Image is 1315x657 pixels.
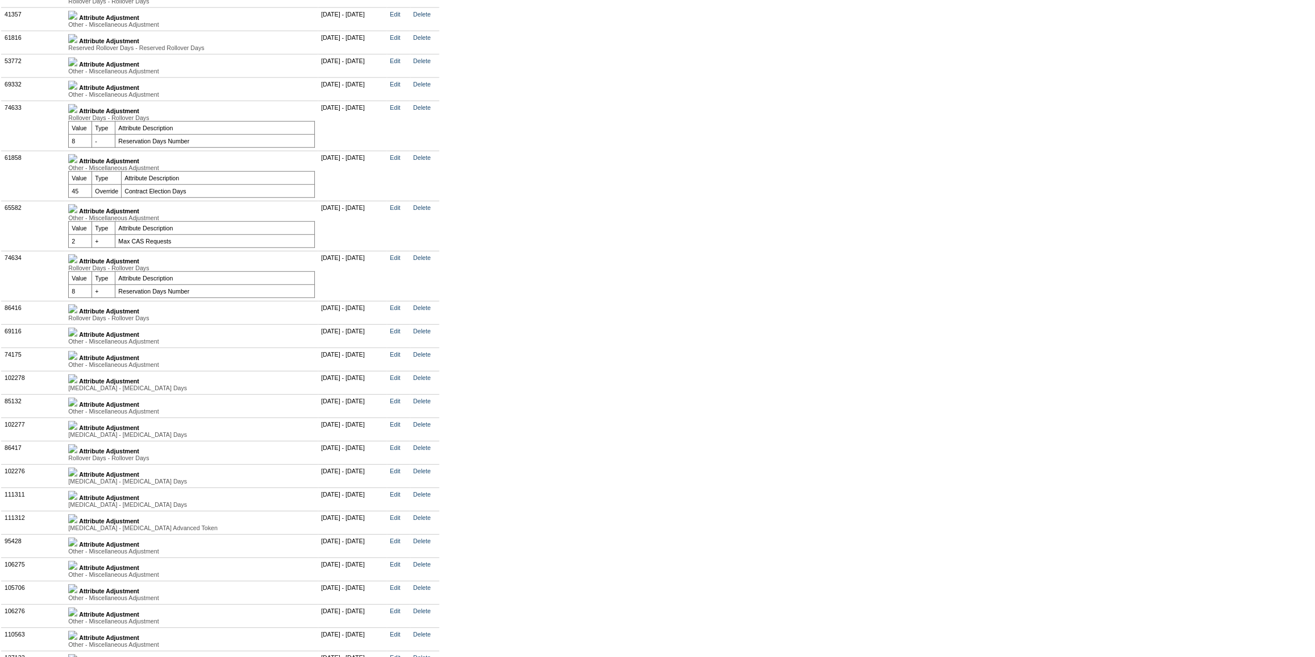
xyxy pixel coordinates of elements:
[413,468,431,474] a: Delete
[413,398,431,404] a: Delete
[413,57,431,64] a: Delete
[79,61,139,68] b: Attribute Adjustment
[318,101,387,151] td: [DATE] - [DATE]
[79,401,139,408] b: Attribute Adjustment
[390,538,400,544] a: Edit
[79,108,139,114] b: Attribute Adjustment
[390,254,400,261] a: Edit
[318,7,387,31] td: [DATE] - [DATE]
[318,54,387,77] td: [DATE] - [DATE]
[69,234,92,247] td: 2
[413,204,431,211] a: Delete
[390,81,400,88] a: Edit
[68,421,77,430] img: b_plus.gif
[413,328,431,334] a: Delete
[68,114,315,121] div: Rollover Days - Rollover Days
[68,561,77,570] img: b_plus.gif
[68,491,77,500] img: b_plus.gif
[69,184,92,197] td: 45
[68,11,77,20] img: b_plus.gif
[69,221,92,234] td: Value
[115,271,315,284] td: Attribute Description
[413,514,431,521] a: Delete
[79,424,139,431] b: Attribute Adjustment
[68,351,77,360] img: b_plus.gif
[68,548,315,555] div: Other - Miscellaneous Adjustment
[413,491,431,498] a: Delete
[390,351,400,358] a: Edit
[79,354,139,361] b: Attribute Adjustment
[115,221,315,234] td: Attribute Description
[2,324,65,348] td: 69116
[413,304,431,311] a: Delete
[390,304,400,311] a: Edit
[79,588,139,594] b: Attribute Adjustment
[2,201,65,251] td: 65582
[318,487,387,511] td: [DATE] - [DATE]
[390,57,400,64] a: Edit
[318,324,387,348] td: [DATE] - [DATE]
[2,151,65,201] td: 61858
[68,398,77,407] img: b_plus.gif
[68,385,315,391] div: [MEDICAL_DATA] - [MEDICAL_DATA] Days
[115,234,315,247] td: Max CAS Requests
[79,158,139,164] b: Attribute Adjustment
[68,514,77,523] img: b_plus.gif
[413,444,431,451] a: Delete
[68,254,77,263] img: b_minus.gif
[68,478,315,485] div: [MEDICAL_DATA] - [MEDICAL_DATA] Days
[318,557,387,581] td: [DATE] - [DATE]
[2,394,65,418] td: 85132
[390,374,400,381] a: Edit
[390,398,400,404] a: Edit
[68,328,77,337] img: b_plus.gif
[68,34,77,43] img: b_plus.gif
[68,454,315,461] div: Rollover Days - Rollover Days
[68,468,77,477] img: b_plus.gif
[413,374,431,381] a: Delete
[413,631,431,638] a: Delete
[68,608,77,617] img: b_plus.gif
[2,627,65,651] td: 110563
[68,431,315,438] div: [MEDICAL_DATA] - [MEDICAL_DATA] Days
[115,121,315,134] td: Attribute Description
[413,104,431,111] a: Delete
[413,584,431,591] a: Delete
[413,351,431,358] a: Delete
[92,221,115,234] td: Type
[68,91,315,98] div: Other - Miscellaneous Adjustment
[69,134,92,147] td: 8
[390,514,400,521] a: Edit
[390,204,400,211] a: Edit
[68,618,315,625] div: Other - Miscellaneous Adjustment
[390,608,400,614] a: Edit
[68,501,315,508] div: [MEDICAL_DATA] - [MEDICAL_DATA] Days
[318,441,387,464] td: [DATE] - [DATE]
[318,201,387,251] td: [DATE] - [DATE]
[115,284,315,297] td: Reservation Days Number
[68,204,77,213] img: b_minus.gif
[68,265,315,271] div: Rollover Days - Rollover Days
[79,611,139,618] b: Attribute Adjustment
[68,81,77,90] img: b_plus.gif
[115,134,315,147] td: Reservation Days Number
[79,541,139,548] b: Attribute Adjustment
[318,77,387,101] td: [DATE] - [DATE]
[318,534,387,557] td: [DATE] - [DATE]
[92,121,115,134] td: Type
[318,371,387,394] td: [DATE] - [DATE]
[68,57,77,67] img: b_plus.gif
[68,408,315,415] div: Other - Miscellaneous Adjustment
[2,581,65,604] td: 105706
[318,151,387,201] td: [DATE] - [DATE]
[79,634,139,641] b: Attribute Adjustment
[390,444,400,451] a: Edit
[69,171,92,184] td: Value
[79,208,139,214] b: Attribute Adjustment
[2,557,65,581] td: 106275
[92,271,115,284] td: Type
[390,631,400,638] a: Edit
[79,84,139,91] b: Attribute Adjustment
[79,378,139,385] b: Attribute Adjustment
[68,571,315,578] div: Other - Miscellaneous Adjustment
